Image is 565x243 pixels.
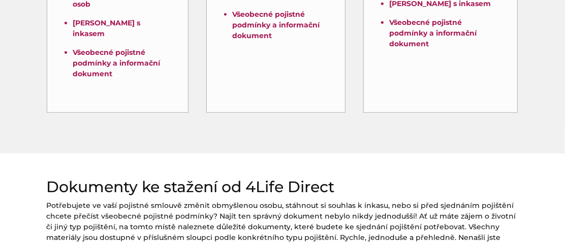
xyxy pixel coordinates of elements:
h2: Dokumenty ke stažení od 4Life Direct [46,178,519,196]
a: Všeobecné pojistné podmínky a informační dokument [389,18,477,48]
a: Všeobecné pojistné podmínky a informační dokument [73,48,160,78]
a: [PERSON_NAME] s inkasem [73,18,140,38]
a: Všeobecné pojistné podmínky a informační dokument [232,10,320,40]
